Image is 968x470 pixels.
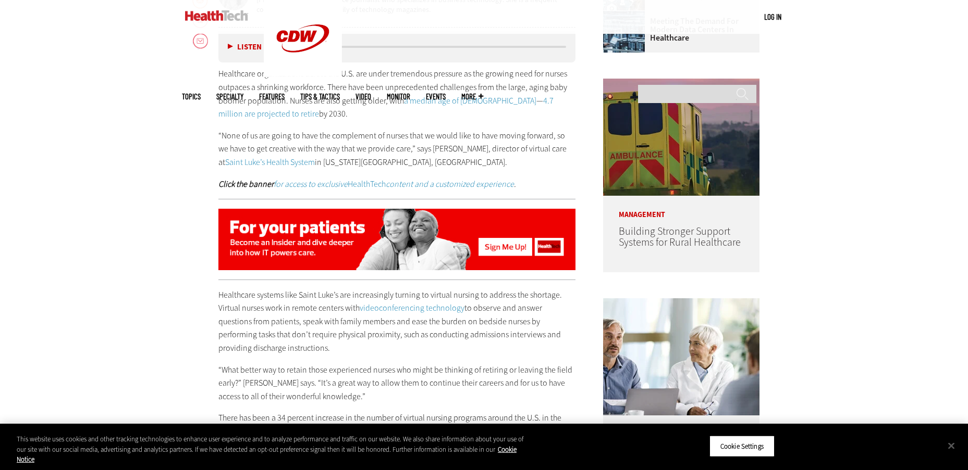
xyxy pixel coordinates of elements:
[264,69,342,80] a: CDW
[218,411,576,451] p: There has been a 34 percent increase in the number of virtual nursing programs around the U.S. in...
[218,363,576,403] p: “What better way to retain those experienced nurses who might be thinking of retiring or leaving ...
[619,224,741,249] a: Building Stronger Support Systems for Rural Healthcare
[182,93,201,100] span: Topics
[259,93,285,100] a: Features
[356,93,371,100] a: Video
[603,79,759,196] img: ambulance driving down country road at sunset
[387,93,410,100] a: MonITor
[348,179,386,189] a: HealthTech
[461,93,483,100] span: More
[603,415,759,438] p: Security
[426,93,446,100] a: Events
[218,288,576,355] p: Healthcare systems like Saint Luke’s are increasingly turning to virtual nursing to address the s...
[17,445,517,464] a: More information about your privacy
[17,434,532,465] div: This website uses cookies and other tracking technologies to enhance user experience and to analy...
[360,302,464,313] a: videoconferencing technology
[274,179,348,189] a: for access to exclusive
[764,11,781,22] div: User menu
[216,93,243,100] span: Specialty
[218,209,576,270] img: patient-centered care
[218,179,274,189] strong: Click the banner
[225,157,315,168] a: Saint Luke’s Health System
[603,196,759,219] p: Management
[386,179,514,189] a: content and a customized experience
[218,129,576,169] p: “None of us are going to have the complement of nurses that we would like to have moving forward,...
[300,93,340,100] a: Tips & Tactics
[185,10,248,21] img: Home
[764,12,781,21] a: Log in
[709,435,775,457] button: Cookie Settings
[603,298,759,415] img: incident response team discusses around a table
[940,434,963,457] button: Close
[386,179,516,189] em: .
